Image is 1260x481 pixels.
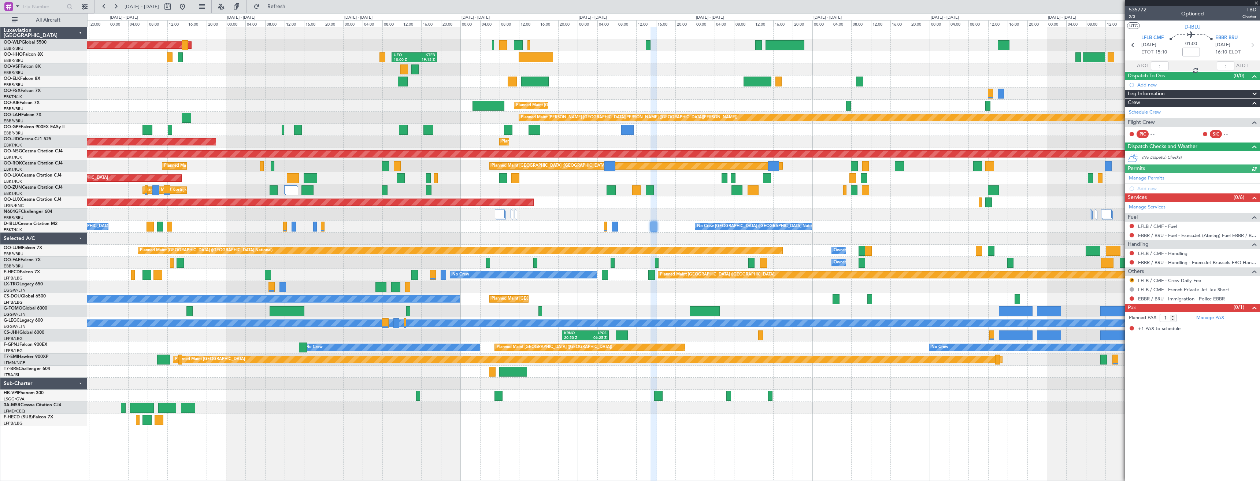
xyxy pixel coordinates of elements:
[4,191,22,196] a: EBKT/KJK
[4,294,21,299] span: CS-DOU
[22,1,64,12] input: Trip Number
[578,20,597,27] div: 00:00
[4,415,33,419] span: F-HECD (SUB)
[1128,99,1140,107] span: Crew
[1128,143,1197,151] span: Dispatch Checks and Weather
[4,137,51,141] a: OO-JIDCessna CJ1 525
[1138,232,1256,238] a: EBBR / BRU - Fuel - ExecuJet (Abelag) Fuel EBBR / BRU
[4,343,47,347] a: F-GPNJFalcon 900EX
[871,20,890,27] div: 12:00
[226,20,245,27] div: 00:00
[4,294,46,299] a: CS-DOUGlobal 6500
[930,20,949,27] div: 00:00
[697,221,820,232] div: No Crew [GEOGRAPHIC_DATA] ([GEOGRAPHIC_DATA] National)
[812,20,832,27] div: 00:00
[4,336,23,341] a: LFPB/LBG
[1242,6,1256,14] span: TBD
[851,20,871,27] div: 08:00
[4,125,64,129] a: OO-GPEFalcon 900EX EASy II
[128,20,148,27] div: 04:00
[4,161,22,166] span: OO-ROK
[4,149,63,153] a: OO-NSGCessna Citation CJ4
[110,15,138,21] div: [DATE] - [DATE]
[500,20,519,27] div: 08:00
[140,245,273,256] div: Planned Maint [GEOGRAPHIC_DATA] ([GEOGRAPHIC_DATA] National)
[4,130,23,136] a: EBBR/BRU
[4,258,21,262] span: OO-FAE
[167,20,187,27] div: 12:00
[175,354,245,365] div: Planned Maint [GEOGRAPHIC_DATA]
[4,348,23,354] a: LFPB/LBG
[1155,49,1167,56] span: 15:10
[1129,109,1161,116] a: Schedule Crew
[109,20,128,27] div: 00:00
[363,20,382,27] div: 04:00
[4,64,21,69] span: OO-VSF
[1129,6,1146,14] span: 535772
[1027,20,1047,27] div: 20:00
[4,288,26,293] a: EGGW/LTN
[394,53,414,58] div: LIEO
[261,4,292,9] span: Refresh
[4,408,25,414] a: LFMD/CEQ
[4,330,19,335] span: CS-JHH
[207,20,226,27] div: 20:00
[19,18,77,23] span: All Aircraft
[715,20,734,27] div: 04:00
[4,300,23,305] a: LFPB/LBG
[1142,155,1260,162] div: (No Dispatch Checks)
[1047,20,1066,27] div: 00:00
[617,20,636,27] div: 08:00
[4,306,22,311] span: G-FOMO
[4,246,42,250] a: OO-LUMFalcon 7X
[4,118,23,124] a: EBBR/BRU
[1128,267,1144,276] span: Others
[4,161,63,166] a: OO-ROKCessna Citation CJ4
[4,52,23,57] span: OO-HHO
[250,1,294,12] button: Refresh
[1128,193,1147,202] span: Services
[1141,34,1164,42] span: LFLB CMF
[773,20,793,27] div: 16:00
[695,20,714,27] div: 00:00
[4,113,21,117] span: OO-LAH
[4,391,18,395] span: HB-VPI
[834,245,883,256] div: Owner Melsbroek Air Base
[660,269,775,280] div: Planned Maint [GEOGRAPHIC_DATA] ([GEOGRAPHIC_DATA])
[4,197,62,202] a: OO-LUXCessna Citation CJ4
[814,15,842,21] div: [DATE] - [DATE]
[501,136,587,147] div: Planned Maint Kortrijk-[GEOGRAPHIC_DATA]
[1234,303,1244,311] span: (0/1)
[4,40,47,45] a: OO-WLPGlobal 5500
[4,275,23,281] a: LFPB/LBG
[4,222,58,226] a: D-IBLUCessna Citation M2
[1137,130,1149,138] div: PIC
[1141,49,1153,56] span: ETOT
[1048,15,1076,21] div: [DATE] - [DATE]
[4,106,23,112] a: EBBR/BRU
[421,20,441,27] div: 16:00
[1138,223,1177,229] a: LFLB / CMF - Fuel
[148,20,167,27] div: 08:00
[4,355,18,359] span: T7-EMI
[1215,34,1238,42] span: EBBR BRU
[4,355,48,359] a: T7-EMIHawker 900XP
[1137,62,1149,70] span: ATOT
[656,20,675,27] div: 16:00
[949,20,968,27] div: 04:00
[4,113,41,117] a: OO-LAHFalcon 7X
[1130,278,1134,282] button: R
[492,160,607,171] div: Planned Maint [GEOGRAPHIC_DATA] ([GEOGRAPHIC_DATA])
[4,360,25,366] a: LFMN/NCE
[4,403,61,407] a: 3A-MSRCessna Citation CJ4
[1234,193,1244,201] span: (0/6)
[910,20,929,27] div: 20:00
[8,14,79,26] button: All Aircraft
[4,324,26,329] a: EGGW/LTN
[285,20,304,27] div: 12:00
[1129,314,1156,322] label: Planned PAX
[539,20,558,27] div: 16:00
[4,396,25,402] a: LSGG/GVA
[4,222,18,226] span: D-IBLU
[1150,131,1167,137] div: - -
